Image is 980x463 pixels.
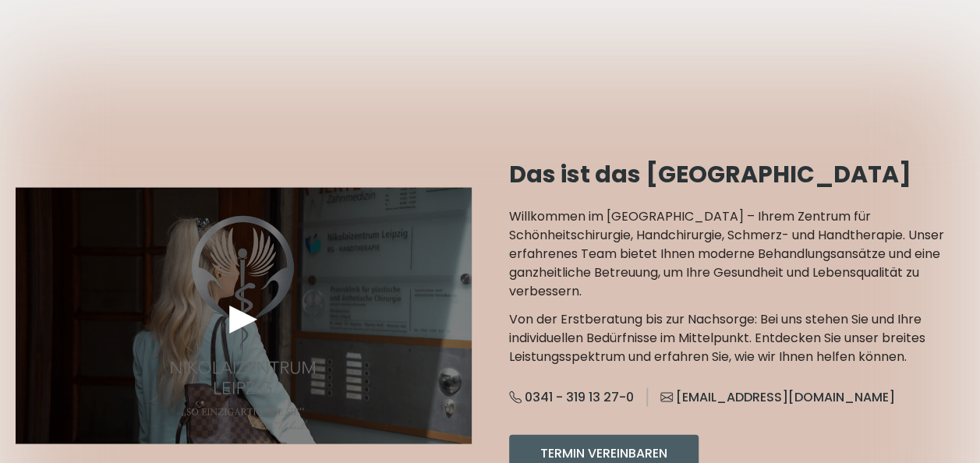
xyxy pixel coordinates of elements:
[509,309,965,366] p: Von der Erstberatung bis zur Nachsorge: Bei uns stehen Sie und Ihre individuellen Bedürfnisse im ...
[509,387,646,406] a: 0341 - 319 13 27-0
[509,160,965,188] h2: Das ist das [GEOGRAPHIC_DATA]
[646,387,895,406] a: [EMAIL_ADDRESS][DOMAIN_NAME]
[221,292,267,339] div: ►
[509,207,965,300] p: Willkommen im [GEOGRAPHIC_DATA] – Ihrem Zentrum für Schönheitschirurgie, Handchirurgie, Schmerz- ...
